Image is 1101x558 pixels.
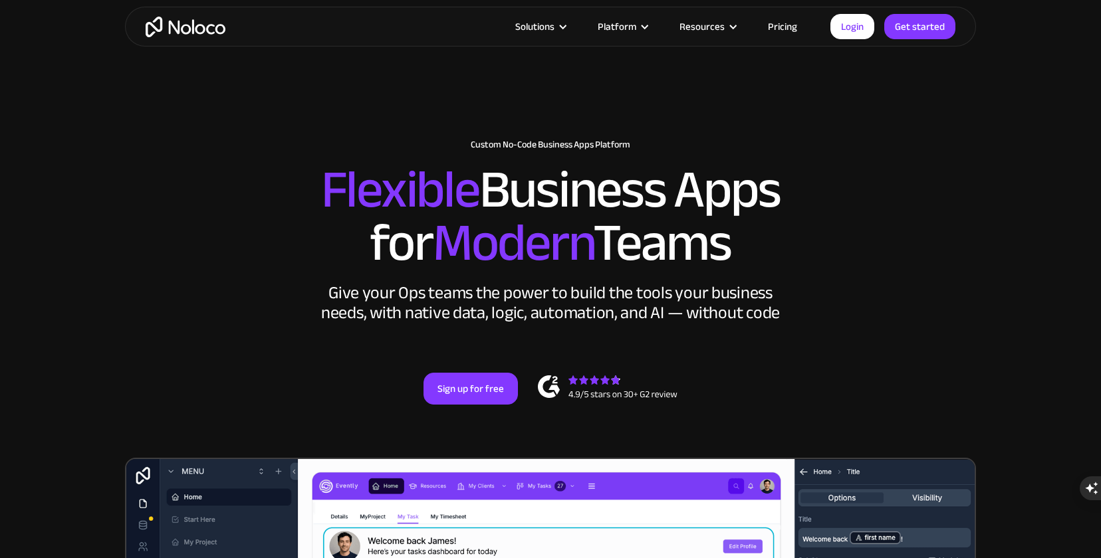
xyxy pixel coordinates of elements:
h2: Business Apps for Teams [138,163,963,270]
span: Modern [433,193,593,292]
div: Give your Ops teams the power to build the tools your business needs, with native data, logic, au... [318,283,783,323]
div: Solutions [499,18,581,35]
div: Platform [581,18,663,35]
a: Pricing [751,18,814,35]
div: Platform [598,18,636,35]
div: Resources [679,18,725,35]
a: Sign up for free [424,373,518,405]
h1: Custom No-Code Business Apps Platform [138,139,963,150]
a: Login [830,14,874,39]
div: Resources [663,18,751,35]
div: Solutions [515,18,554,35]
a: Get started [884,14,955,39]
span: Flexible [321,140,479,239]
a: home [146,17,225,37]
